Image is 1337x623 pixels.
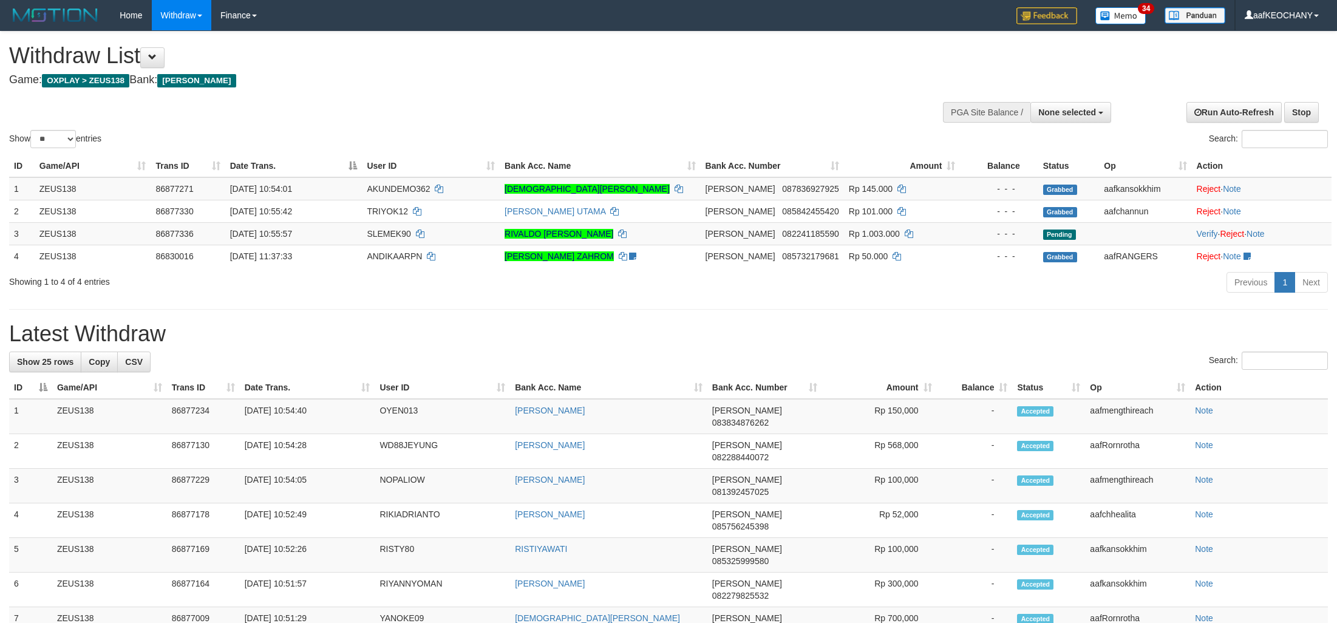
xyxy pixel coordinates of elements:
td: - [937,503,1013,538]
td: 86877234 [167,399,240,434]
span: Copy 082288440072 to clipboard [712,452,769,462]
th: Date Trans.: activate to sort column descending [225,155,362,177]
span: [PERSON_NAME] [706,184,775,194]
a: Note [1223,206,1241,216]
div: Showing 1 to 4 of 4 entries [9,271,548,288]
td: ZEUS138 [35,200,151,222]
td: ZEUS138 [52,503,167,538]
a: CSV [117,352,151,372]
button: None selected [1030,102,1111,123]
th: Trans ID: activate to sort column ascending [151,155,225,177]
span: Copy 085842455420 to clipboard [782,206,839,216]
input: Search: [1242,130,1328,148]
span: Show 25 rows [17,357,73,367]
th: Game/API: activate to sort column ascending [35,155,151,177]
span: [DATE] 11:37:33 [230,251,292,261]
td: ZEUS138 [52,434,167,469]
td: ZEUS138 [35,222,151,245]
h4: Game: Bank: [9,74,879,86]
select: Showentries [30,130,76,148]
span: Grabbed [1043,185,1077,195]
td: Rp 52,000 [822,503,937,538]
th: Bank Acc. Number: activate to sort column ascending [707,376,822,399]
td: aafRornrotha [1085,434,1190,469]
td: RISTY80 [375,538,510,573]
td: - [937,434,1013,469]
th: Game/API: activate to sort column ascending [52,376,167,399]
td: [DATE] 10:54:40 [240,399,375,434]
span: AKUNDEMO362 [367,184,430,194]
span: [PERSON_NAME] [706,229,775,239]
th: Status: activate to sort column ascending [1012,376,1085,399]
span: [PERSON_NAME] [712,579,782,588]
span: [PERSON_NAME] [157,74,236,87]
a: [PERSON_NAME] [515,406,585,415]
span: OXPLAY > ZEUS138 [42,74,129,87]
td: 86877169 [167,538,240,573]
input: Search: [1242,352,1328,370]
a: Reject [1220,229,1244,239]
span: [DATE] 10:55:42 [230,206,292,216]
td: 5 [9,538,52,573]
td: aafkansokkhim [1099,177,1191,200]
a: Note [1223,251,1241,261]
span: Copy 085732179681 to clipboard [782,251,839,261]
th: Balance [960,155,1038,177]
td: WD88JEYUNG [375,434,510,469]
th: Action [1190,376,1328,399]
th: Balance: activate to sort column ascending [937,376,1013,399]
a: Note [1195,544,1213,554]
th: Op: activate to sort column ascending [1085,376,1190,399]
a: Show 25 rows [9,352,81,372]
th: Date Trans.: activate to sort column ascending [240,376,375,399]
td: · · [1192,222,1332,245]
span: TRIYOK12 [367,206,408,216]
td: · [1192,200,1332,222]
td: Rp 150,000 [822,399,937,434]
td: [DATE] 10:54:05 [240,469,375,503]
td: 4 [9,245,35,267]
a: Verify [1197,229,1218,239]
th: Op: activate to sort column ascending [1099,155,1191,177]
a: Reject [1197,206,1221,216]
td: · [1192,245,1332,267]
th: Status [1038,155,1100,177]
td: 2 [9,434,52,469]
a: [PERSON_NAME] [515,475,585,485]
a: Next [1294,272,1328,293]
span: Accepted [1017,579,1053,590]
th: Bank Acc. Number: activate to sort column ascending [701,155,844,177]
td: 86877164 [167,573,240,607]
a: Note [1247,229,1265,239]
span: Copy 082241185590 to clipboard [782,229,839,239]
span: Rp 101.000 [849,206,893,216]
td: aafmengthireach [1085,399,1190,434]
th: ID: activate to sort column descending [9,376,52,399]
h1: Latest Withdraw [9,322,1328,346]
td: ZEUS138 [35,245,151,267]
a: Run Auto-Refresh [1186,102,1282,123]
td: - [937,538,1013,573]
a: [DEMOGRAPHIC_DATA][PERSON_NAME] [505,184,670,194]
span: [PERSON_NAME] [712,509,782,519]
td: - [937,573,1013,607]
div: - - - [965,205,1033,217]
span: Rp 50.000 [849,251,888,261]
td: ZEUS138 [52,538,167,573]
a: Note [1195,579,1213,588]
a: RIVALDO [PERSON_NAME] [505,229,613,239]
a: 1 [1274,272,1295,293]
span: Rp 145.000 [849,184,893,194]
span: 86877336 [155,229,193,239]
span: Grabbed [1043,207,1077,217]
td: aafchannun [1099,200,1191,222]
td: 2 [9,200,35,222]
td: ZEUS138 [52,399,167,434]
a: Note [1195,613,1213,623]
a: Reject [1197,251,1221,261]
div: - - - [965,250,1033,262]
td: [DATE] 10:51:57 [240,573,375,607]
a: [PERSON_NAME] [515,579,585,588]
img: Feedback.jpg [1016,7,1077,24]
span: [PERSON_NAME] [712,475,782,485]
